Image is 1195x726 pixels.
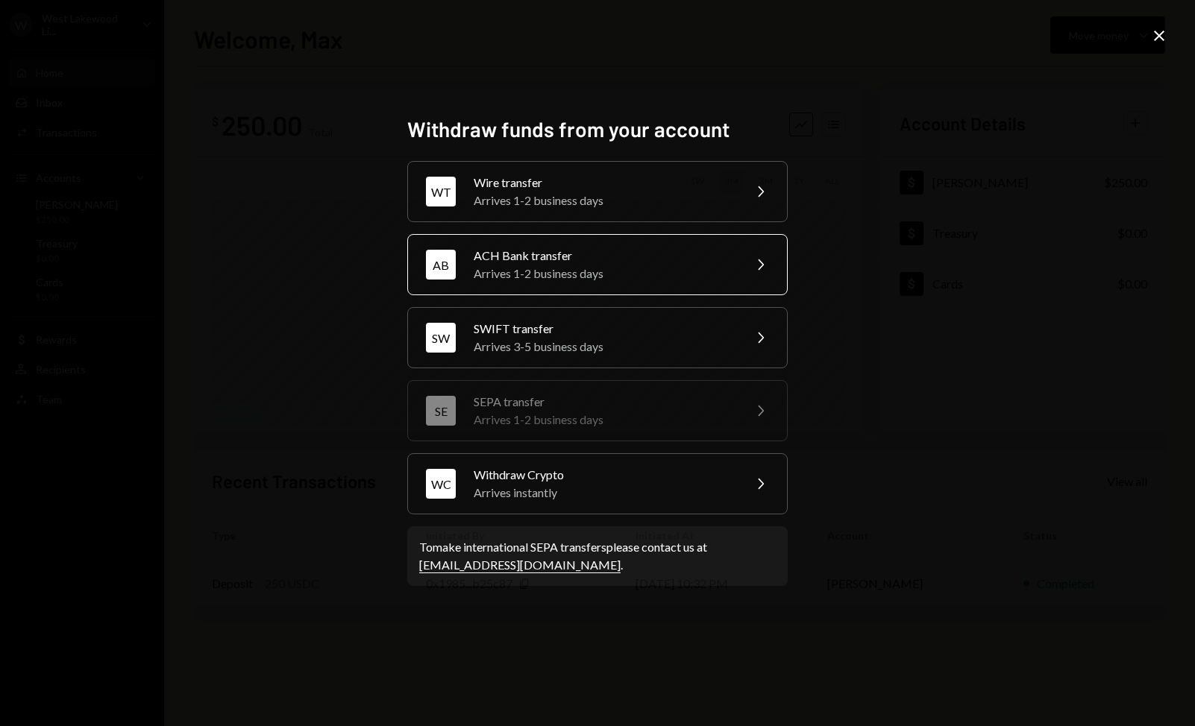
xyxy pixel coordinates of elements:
button: SWSWIFT transferArrives 3-5 business days [407,307,788,368]
button: SESEPA transferArrives 1-2 business days [407,380,788,441]
div: Wire transfer [474,174,733,192]
button: WTWire transferArrives 1-2 business days [407,161,788,222]
h2: Withdraw funds from your account [407,115,788,144]
div: Arrives 3-5 business days [474,338,733,356]
div: Withdraw Crypto [474,466,733,484]
div: ACH Bank transfer [474,247,733,265]
div: Arrives instantly [474,484,733,502]
div: To make international SEPA transfers please contact us at . [419,538,776,574]
a: [EMAIL_ADDRESS][DOMAIN_NAME] [419,558,621,573]
button: WCWithdraw CryptoArrives instantly [407,453,788,514]
div: SW [426,323,456,353]
div: SE [426,396,456,426]
button: ABACH Bank transferArrives 1-2 business days [407,234,788,295]
div: Arrives 1-2 business days [474,265,733,282]
div: AB [426,250,456,280]
div: SWIFT transfer [474,320,733,338]
div: SEPA transfer [474,393,733,411]
div: Arrives 1-2 business days [474,411,733,429]
div: WC [426,469,456,499]
div: WT [426,177,456,206]
div: Arrives 1-2 business days [474,192,733,209]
